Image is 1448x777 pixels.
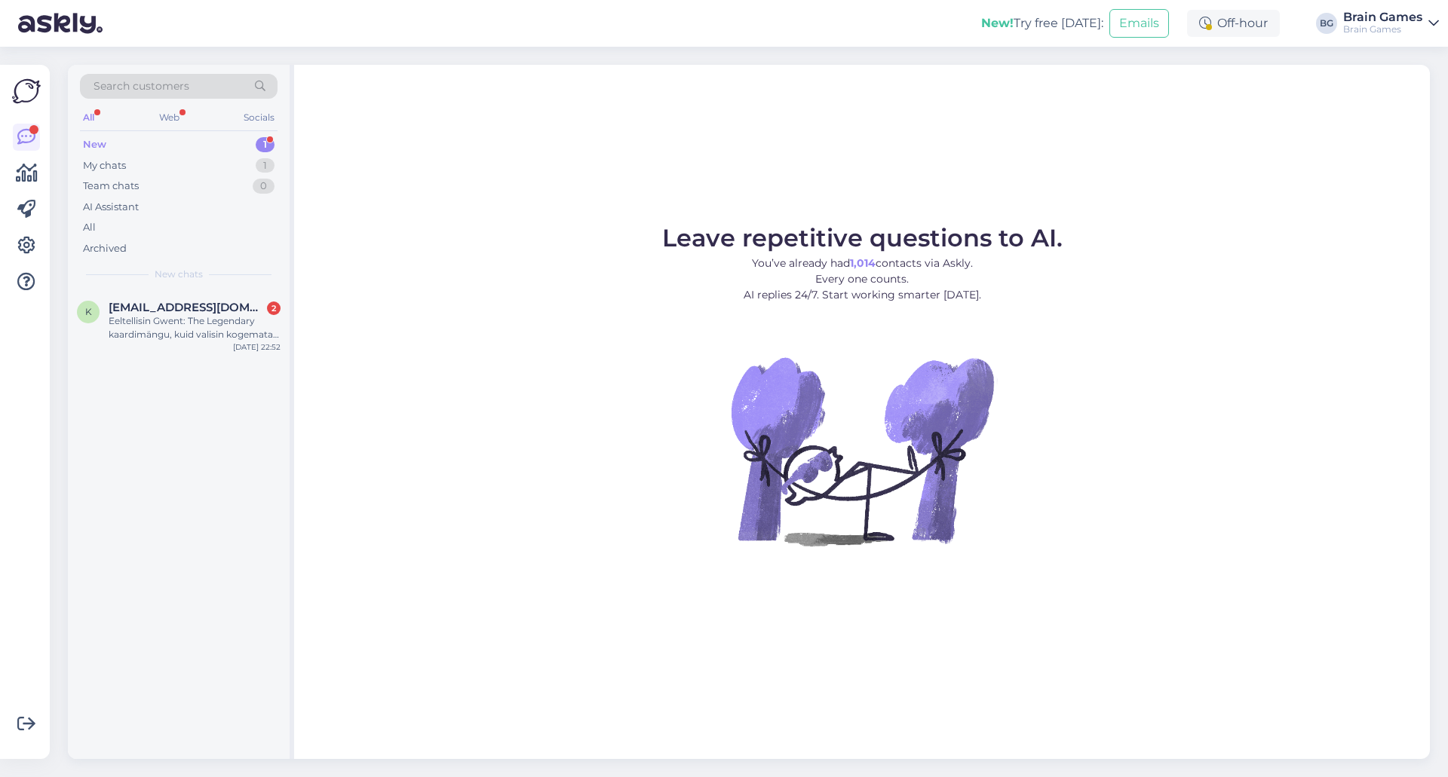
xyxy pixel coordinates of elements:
[981,16,1014,30] b: New!
[267,301,281,315] div: 2
[12,77,41,106] img: Askly Logo
[662,255,1063,303] p: You’ve already had contacts via Askly. Every one counts. AI replies 24/7. Start working smarter [...
[850,256,876,270] b: 1,014
[1343,11,1439,35] a: Brain GamesBrain Games
[83,158,126,173] div: My chats
[241,108,278,127] div: Socials
[80,108,97,127] div: All
[726,315,998,586] img: No Chat active
[1343,11,1422,23] div: Brain Games
[253,179,275,194] div: 0
[1187,10,1280,37] div: Off-hour
[94,78,189,94] span: Search customers
[83,220,96,235] div: All
[662,223,1063,252] span: Leave repetitive questions to AI.
[109,314,281,341] div: Eeltellisin Gwent: The Legendary kaardimängu, kuid valisin kogemata tarneviisiks [GEOGRAPHIC_DATA...
[156,108,183,127] div: Web
[109,301,265,314] span: Keion6mmik@gmail.com
[83,179,139,194] div: Team chats
[256,137,275,152] div: 1
[155,268,203,281] span: New chats
[233,341,281,353] div: [DATE] 22:52
[83,241,127,256] div: Archived
[981,14,1103,32] div: Try free [DATE]:
[83,200,139,215] div: AI Assistant
[85,306,92,317] span: K
[83,137,106,152] div: New
[256,158,275,173] div: 1
[1316,13,1337,34] div: BG
[1109,9,1169,38] button: Emails
[1343,23,1422,35] div: Brain Games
